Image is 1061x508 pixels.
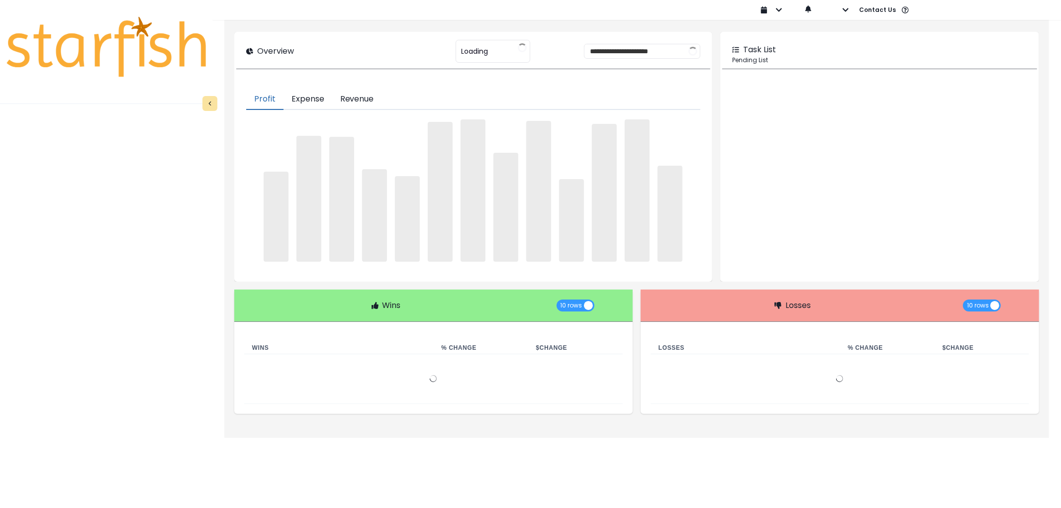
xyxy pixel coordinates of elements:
[561,300,582,311] span: 10 rows
[785,300,811,311] p: Losses
[433,342,528,354] th: % Change
[651,342,840,354] th: Losses
[658,166,682,261] span: ‌
[935,342,1029,354] th: $ Change
[332,89,382,110] button: Revenue
[732,56,1027,65] p: Pending List
[264,172,289,261] span: ‌
[246,89,284,110] button: Profit
[743,44,776,56] p: Task List
[428,122,453,261] span: ‌
[493,153,518,261] span: ‌
[461,119,485,262] span: ‌
[461,41,488,62] span: Loading
[329,137,354,262] span: ‌
[528,342,623,354] th: $ Change
[362,169,387,261] span: ‌
[284,89,332,110] button: Expense
[296,136,321,261] span: ‌
[559,179,584,262] span: ‌
[395,176,420,261] span: ‌
[244,342,434,354] th: Wins
[383,300,401,311] p: Wins
[840,342,934,354] th: % Change
[625,119,650,261] span: ‌
[967,300,989,311] span: 10 rows
[257,45,294,57] p: Overview
[526,121,551,262] span: ‌
[592,124,617,262] span: ‌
